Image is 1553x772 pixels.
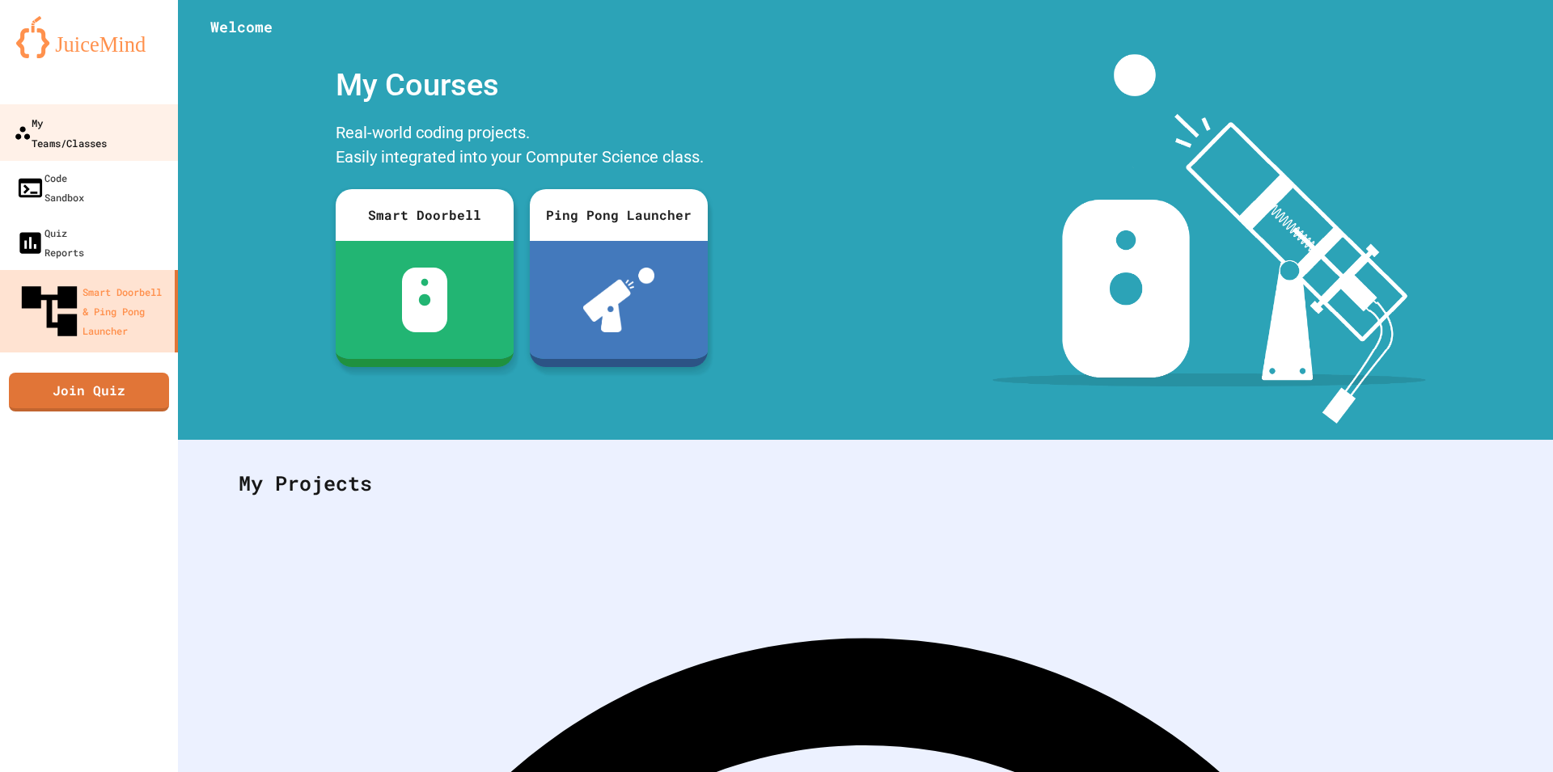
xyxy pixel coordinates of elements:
div: Ping Pong Launcher [530,189,708,241]
img: sdb-white.svg [402,268,448,332]
div: Quiz Reports [16,223,84,262]
a: Join Quiz [9,373,169,411]
div: My Teams/Classes [14,112,107,152]
img: logo-orange.svg [16,16,162,58]
div: Smart Doorbell & Ping Pong Launcher [16,278,168,344]
div: Code Sandbox [16,168,84,207]
div: Real-world coding projects. Easily integrated into your Computer Science class. [328,116,716,177]
img: banner-image-my-projects.png [992,54,1426,424]
div: My Courses [328,54,716,116]
img: ppl-with-ball.png [583,268,655,332]
div: Smart Doorbell [336,189,514,241]
div: My Projects [222,452,1509,515]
